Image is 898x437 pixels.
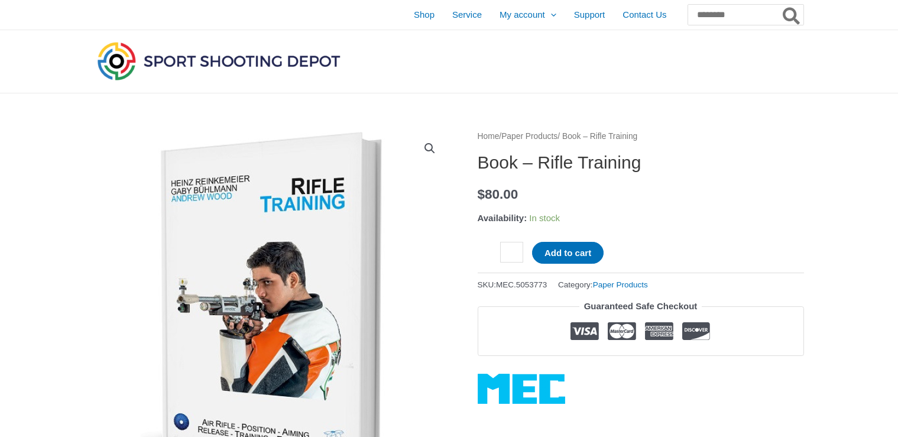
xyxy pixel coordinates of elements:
button: Add to cart [532,242,604,264]
span: Availability: [478,213,527,223]
img: Sport Shooting Depot [95,39,343,83]
input: Product quantity [500,242,523,263]
a: Paper Products [501,132,557,141]
span: In stock [529,213,560,223]
a: Paper Products [593,280,648,289]
a: View full-screen image gallery [419,138,440,159]
h1: Book – Rifle Training [478,152,804,173]
a: Home [478,132,500,141]
button: Search [780,5,803,25]
bdi: 80.00 [478,187,518,202]
a: MEC [478,374,565,404]
span: SKU: [478,277,547,292]
span: Category: [558,277,648,292]
span: MEC.5053773 [496,280,547,289]
span: $ [478,187,485,202]
nav: Breadcrumb [478,129,804,144]
legend: Guaranteed Safe Checkout [579,298,702,315]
